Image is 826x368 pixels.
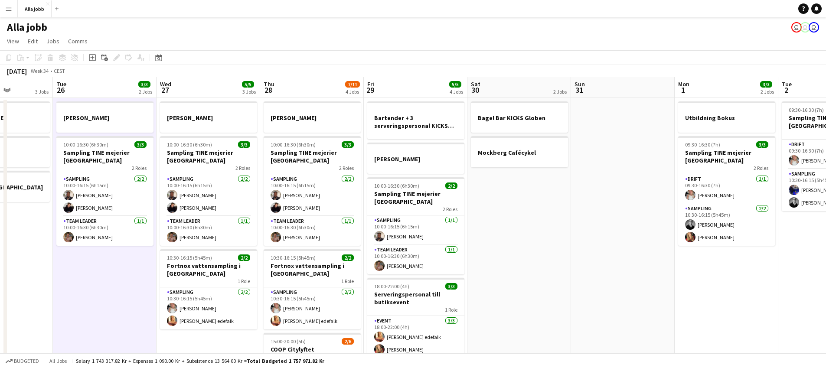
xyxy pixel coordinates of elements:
a: View [3,36,23,47]
span: 1 Role [445,306,457,313]
div: Salary 1 743 317.82 kr + Expenses 1 090.00 kr + Subsistence 13 564.00 kr = [76,358,324,364]
h3: [PERSON_NAME] [367,155,464,163]
span: 30 [470,85,480,95]
span: 1 [677,85,689,95]
div: 3 Jobs [35,88,49,95]
h3: Sampling TINE mejerier [GEOGRAPHIC_DATA] [678,149,775,164]
div: 10:30-16:15 (5h45m)2/2Fortnox vattensampling i [GEOGRAPHIC_DATA]1 RoleSampling2/210:30-16:15 (5h4... [264,249,361,329]
app-card-role: Team Leader1/110:00-16:30 (6h30m)[PERSON_NAME] [160,216,257,246]
span: 10:30-16:15 (5h45m) [271,254,316,261]
span: Fri [367,80,374,88]
span: 2/6 [342,338,354,345]
span: View [7,37,19,45]
a: Comms [65,36,91,47]
app-card-role: Sampling2/210:30-16:15 (5h45m)[PERSON_NAME][PERSON_NAME] edefalk [264,287,361,329]
span: Jobs [46,37,59,45]
span: Sat [471,80,480,88]
app-job-card: 09:30-16:30 (7h)3/3Sampling TINE mejerier [GEOGRAPHIC_DATA]2 RolesDrift1/109:30-16:30 (7h)[PERSON... [678,136,775,246]
span: 10:00-16:30 (6h30m) [271,141,316,148]
span: Mon [678,80,689,88]
span: 2 Roles [339,165,354,171]
div: [DATE] [7,67,27,75]
app-user-avatar: Emil Hasselberg [791,22,802,33]
span: 5/5 [449,81,461,88]
span: 2 Roles [754,165,768,171]
span: 2 [780,85,792,95]
app-job-card: 10:00-16:30 (6h30m)2/2Sampling TINE mejerier [GEOGRAPHIC_DATA]2 RolesSampling1/110:00-16:15 (6h15... [367,177,464,274]
div: 4 Jobs [450,88,463,95]
span: 27 [159,85,171,95]
span: 2/2 [445,182,457,189]
span: 2/2 [342,254,354,261]
span: 3/3 [138,81,150,88]
button: Alla jobb [18,0,52,17]
app-card-role: Team Leader1/110:00-16:30 (6h30m)[PERSON_NAME] [367,245,464,274]
h3: [PERSON_NAME] [264,114,361,122]
div: CEST [54,68,65,74]
h3: Sampling TINE mejerier [GEOGRAPHIC_DATA] [56,149,153,164]
app-job-card: 10:30-16:15 (5h45m)2/2Fortnox vattensampling i [GEOGRAPHIC_DATA]1 RoleSampling2/210:30-16:15 (5h4... [160,249,257,329]
span: 10:00-16:30 (6h30m) [63,141,108,148]
a: Edit [24,36,41,47]
app-job-card: [PERSON_NAME] [367,143,464,174]
h3: [PERSON_NAME] [160,114,257,122]
h3: Fortnox vattensampling i [GEOGRAPHIC_DATA] [264,262,361,277]
a: Jobs [43,36,63,47]
span: Budgeted [14,358,39,364]
span: 18:00-22:00 (4h) [374,283,409,290]
h3: COOP Citylyftet Östgötagatan [264,345,361,361]
h3: Sampling TINE mejerier [GEOGRAPHIC_DATA] [160,149,257,164]
h3: Fortnox vattensampling i [GEOGRAPHIC_DATA] [160,262,257,277]
span: 2 Roles [443,206,457,212]
span: All jobs [48,358,69,364]
span: 15:00-20:00 (5h) [271,338,306,345]
span: 09:30-16:30 (7h) [789,107,824,113]
div: [PERSON_NAME] [264,101,361,133]
h3: Mockberg Cafécykel [471,149,568,156]
span: Comms [68,37,88,45]
app-job-card: Bagel Bar KICKS Globen [471,101,568,133]
app-job-card: [PERSON_NAME] [160,101,257,133]
div: 2 Jobs [139,88,152,95]
div: 4 Jobs [346,88,359,95]
span: 3/3 [238,141,250,148]
span: Wed [160,80,171,88]
div: 2 Jobs [553,88,567,95]
span: 3/3 [445,283,457,290]
span: 2 Roles [132,165,147,171]
span: 3/3 [756,141,768,148]
app-job-card: 10:00-16:30 (6h30m)3/3Sampling TINE mejerier [GEOGRAPHIC_DATA]2 RolesSampling2/210:00-16:15 (6h15... [160,136,257,246]
span: 5/5 [242,81,254,88]
span: 28 [262,85,274,95]
app-card-role: Drift1/109:30-16:30 (7h)[PERSON_NAME] [678,174,775,204]
h3: Sampling TINE mejerier [GEOGRAPHIC_DATA] [264,149,361,164]
span: Week 34 [29,68,50,74]
span: Tue [56,80,66,88]
app-job-card: Bartender + 3 serveringspersonal KICKS Globen [367,101,464,139]
div: Mockberg Cafécykel [471,136,568,167]
h1: Alla jobb [7,21,47,34]
app-job-card: 10:00-16:30 (6h30m)3/3Sampling TINE mejerier [GEOGRAPHIC_DATA]2 RolesSampling2/210:00-16:15 (6h15... [264,136,361,246]
app-user-avatar: August Löfgren [800,22,810,33]
div: Utbildning Bokus [678,101,775,133]
app-job-card: [PERSON_NAME] [56,101,153,133]
button: Budgeted [4,356,40,366]
app-card-role: Sampling2/210:00-16:15 (6h15m)[PERSON_NAME][PERSON_NAME] [160,174,257,216]
h3: [PERSON_NAME] [56,114,153,122]
app-user-avatar: Stina Dahl [809,22,819,33]
span: Sun [575,80,585,88]
app-card-role: Sampling2/210:00-16:15 (6h15m)[PERSON_NAME][PERSON_NAME] [56,174,153,216]
div: 2 Jobs [761,88,774,95]
h3: Sampling TINE mejerier [GEOGRAPHIC_DATA] [367,190,464,205]
app-card-role: Team Leader1/110:00-16:30 (6h30m)[PERSON_NAME] [56,216,153,246]
span: 2 Roles [235,165,250,171]
span: 2/2 [238,254,250,261]
div: 3 Jobs [242,88,256,95]
span: 3/3 [760,81,772,88]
